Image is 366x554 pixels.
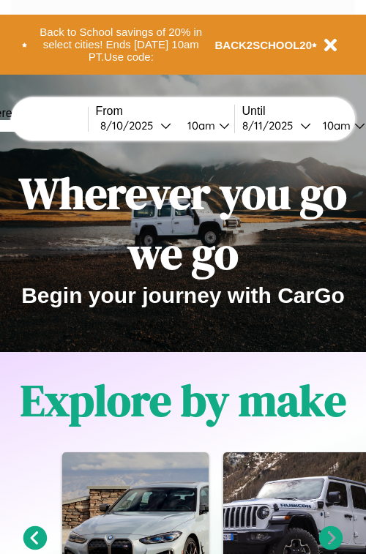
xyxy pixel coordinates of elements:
label: From [96,105,234,118]
button: Back to School savings of 20% in select cities! Ends [DATE] 10am PT.Use code: [27,22,215,67]
b: BACK2SCHOOL20 [215,39,313,51]
div: 8 / 11 / 2025 [242,119,300,132]
div: 8 / 10 / 2025 [100,119,160,132]
div: 10am [180,119,219,132]
button: 8/10/2025 [96,118,176,133]
button: 10am [176,118,234,133]
h1: Explore by make [20,370,346,430]
div: 10am [315,119,354,132]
